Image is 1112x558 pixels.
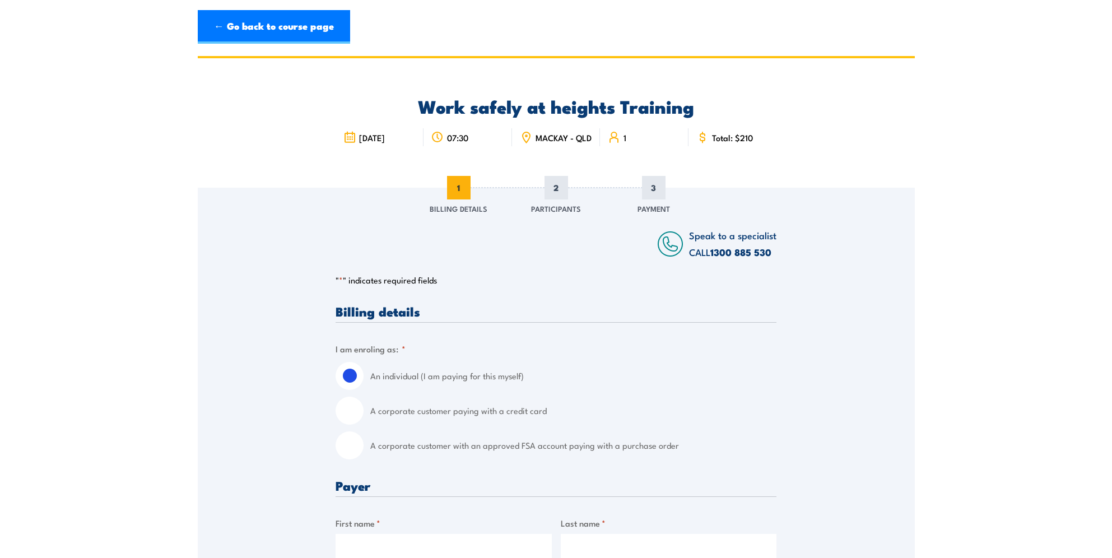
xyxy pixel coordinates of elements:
label: An individual (I am paying for this myself) [370,362,776,390]
label: A corporate customer with an approved FSA account paying with a purchase order [370,431,776,459]
span: Participants [531,203,581,214]
span: Speak to a specialist CALL [689,228,776,259]
span: 1 [624,133,626,142]
span: MACKAY - QLD [536,133,592,142]
span: 2 [545,176,568,199]
span: 3 [642,176,666,199]
span: [DATE] [359,133,385,142]
span: 07:30 [447,133,468,142]
a: ← Go back to course page [198,10,350,44]
h2: Work safely at heights Training [336,98,776,114]
h3: Payer [336,479,776,492]
label: First name [336,517,552,529]
legend: I am enroling as: [336,342,406,355]
label: Last name [561,517,777,529]
span: 1 [447,176,471,199]
span: Total: $210 [712,133,753,142]
h3: Billing details [336,305,776,318]
span: Payment [638,203,670,214]
span: Billing Details [430,203,487,214]
p: " " indicates required fields [336,275,776,286]
a: 1300 885 530 [710,245,771,259]
label: A corporate customer paying with a credit card [370,397,776,425]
